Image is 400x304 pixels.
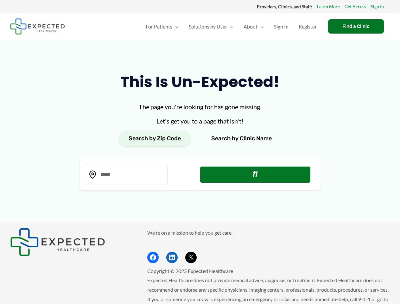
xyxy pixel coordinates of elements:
strong: Providers, Clinics, and Staff: [257,4,312,9]
p: Let's get you to a page that isn't! [80,116,321,126]
span: About [244,16,257,38]
a: Register [294,16,322,38]
span: Sign In [274,16,289,38]
aside: Footer Widget 2 [147,228,390,263]
span: Menu Toggle [227,16,233,38]
span: Menu Toggle [172,16,179,38]
button: Search by Zip Code [118,130,191,146]
a: Find a Clinic [328,19,384,34]
span: Register [299,16,317,38]
a: For PatientsMenu Toggle [141,16,184,38]
span: For Patients [146,16,172,38]
a: Learn More [317,3,340,11]
img: Location pin [89,170,97,179]
button: Search by Clinic Name [201,130,282,146]
span: Menu Toggle [257,16,264,38]
aside: Footer Widget 1 [10,228,131,256]
a: Get Access [345,3,366,11]
p: We're on a mission to help you get care. [147,228,390,237]
img: Expected Healthcare Logo - side, dark font, small [10,18,65,35]
h1: This is un-expected! [80,71,321,92]
nav: Primary Site Navigation [141,16,322,38]
a: Sign In [269,16,294,38]
a: Sign In [371,3,384,11]
span: Copyright © 2025 Expected Healthcare [147,268,233,274]
p: The page you're looking for has gone missing. [80,102,321,111]
span: Solutions by User [189,16,227,38]
a: AboutMenu Toggle [238,16,269,38]
img: Expected Healthcare Logo - side, dark font, small [10,228,105,256]
a: Solutions by UserMenu Toggle [184,16,238,38]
